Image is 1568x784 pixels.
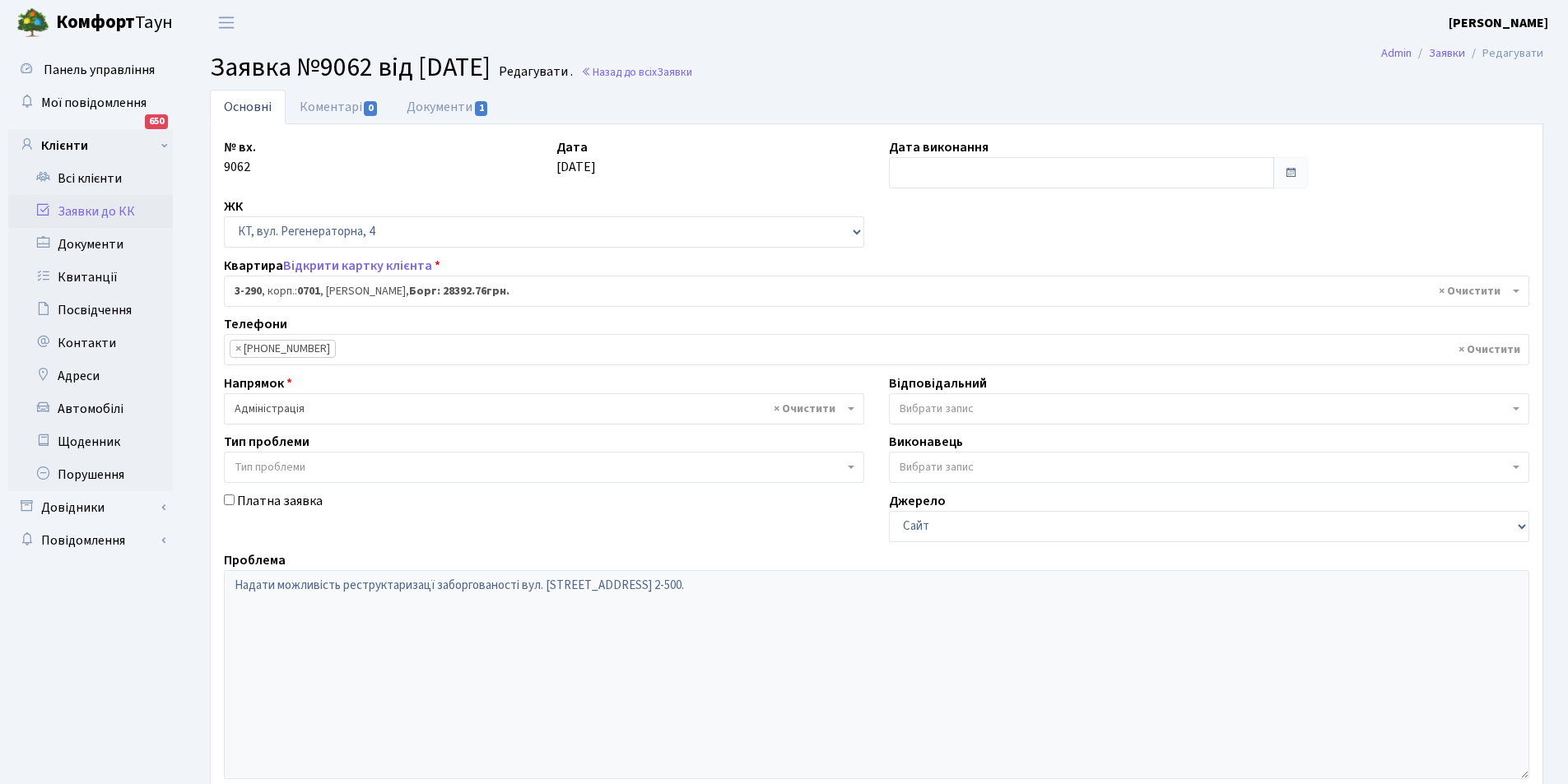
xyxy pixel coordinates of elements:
div: [DATE] [544,137,877,188]
label: Джерело [889,491,946,511]
div: 650 [145,114,168,129]
label: № вх. [224,137,256,157]
a: Відкрити картку клієнта [283,257,432,275]
b: 0701 [297,283,320,299]
label: Тип проблеми [224,432,309,452]
b: Комфорт [56,9,135,35]
span: × [235,341,241,357]
span: 1 [475,101,488,116]
button: Переключити навігацію [206,9,247,36]
a: Назад до всіхЗаявки [581,64,692,80]
span: Мої повідомлення [41,94,147,112]
span: Таун [56,9,173,37]
a: Контакти [8,327,173,360]
textarea: Надати можливість реструктаризацї заборгованості вул. [STREET_ADDRESS] 2-500. [224,570,1529,779]
span: Тип проблеми [235,459,305,476]
span: Панель управління [44,61,155,79]
span: 0 [364,101,377,116]
label: Телефони [224,314,287,334]
b: Борг: 28392.76грн. [409,283,509,299]
a: Мої повідомлення650 [8,86,173,119]
li: Редагувати [1465,44,1543,63]
span: <b>3-290</b>, корп.: <b>0701</b>, Корчинська Олена Сергіївна, <b>Борг: 28392.76грн.</b> [224,276,1529,307]
span: <b>3-290</b>, корп.: <b>0701</b>, Корчинська Олена Сергіївна, <b>Борг: 28392.76грн.</b> [235,283,1509,299]
a: Квитанції [8,261,173,294]
label: Напрямок [224,373,292,393]
label: Квартира [224,256,440,276]
span: Видалити всі елементи [774,401,835,417]
span: Вибрати запис [900,459,974,476]
a: Порушення [8,458,173,491]
span: Заявка №9062 від [DATE] [210,49,491,86]
span: Заявки [657,64,692,80]
a: Заявки [1429,44,1465,62]
a: Документи [8,228,173,261]
label: ЖК [224,197,243,216]
small: Редагувати . [496,64,573,80]
li: (063) 746-63-75 [230,340,336,358]
a: Адреси [8,360,173,392]
label: Дата [556,137,588,157]
a: Основні [210,90,286,124]
a: Admin [1381,44,1412,62]
div: 9062 [212,137,544,188]
a: Клієнти [8,129,173,162]
a: Повідомлення [8,524,173,557]
a: Автомобілі [8,392,173,425]
a: Коментарі [286,90,393,124]
a: Щоденник [8,425,173,458]
label: Дата виконання [889,137,989,157]
a: Заявки до КК [8,195,173,228]
a: [PERSON_NAME] [1449,13,1548,33]
b: [PERSON_NAME] [1449,14,1548,32]
span: Адміністрація [235,401,844,417]
span: Адміністрація [224,393,864,424]
label: Проблема [224,550,286,570]
img: logo.png [16,7,49,39]
label: Відповідальний [889,373,987,393]
a: Документи [393,90,503,124]
a: Всі клієнти [8,162,173,195]
a: Посвідчення [8,294,173,327]
label: Платна заявка [237,491,323,511]
b: 3-290 [235,283,262,299]
label: Виконавець [889,432,963,452]
span: Видалити всі елементи [1439,283,1501,299]
span: Видалити всі елементи [1459,341,1520,358]
span: Вибрати запис [900,401,974,417]
a: Панель управління [8,53,173,86]
a: Довідники [8,491,173,524]
nav: breadcrumb [1356,36,1568,71]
